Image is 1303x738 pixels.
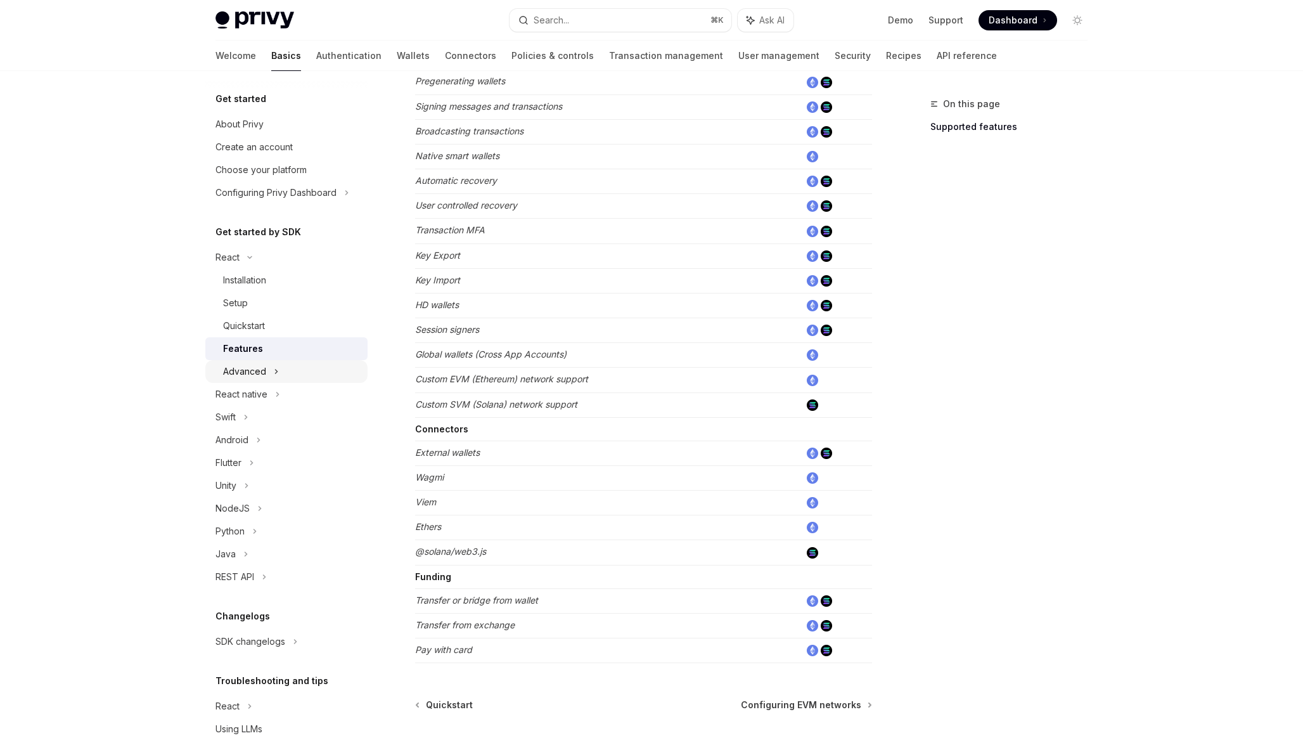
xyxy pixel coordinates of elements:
img: ethereum.png [807,275,818,287]
a: Security [835,41,871,71]
div: Using LLMs [215,722,262,737]
img: solana.png [821,645,832,656]
img: ethereum.png [807,325,818,336]
img: ethereum.png [807,151,818,162]
a: Basics [271,41,301,71]
div: Quickstart [223,318,265,333]
img: solana.png [807,399,818,411]
img: ethereum.png [807,77,818,88]
a: Supported features [930,117,1098,137]
img: ethereum.png [807,645,818,656]
a: Wallets [397,41,430,71]
button: Ask AI [738,9,793,32]
a: Dashboard [979,10,1057,30]
div: Search... [534,13,569,28]
img: solana.png [821,126,832,138]
div: Advanced [223,364,266,379]
img: solana.png [821,595,832,607]
a: Configuring EVM networks [741,699,871,711]
a: Choose your platform [205,159,368,181]
div: Installation [223,273,266,288]
img: ethereum.png [807,101,818,113]
em: External wallets [415,447,480,458]
img: solana.png [821,200,832,212]
em: Custom SVM (Solana) network support [415,399,577,410]
em: Session signers [415,324,479,335]
span: On this page [943,96,1000,112]
a: About Privy [205,113,368,136]
img: ethereum.png [807,448,818,459]
img: ethereum.png [807,300,818,311]
em: User controlled recovery [415,200,517,210]
div: Swift [215,410,236,425]
a: Transaction management [609,41,723,71]
em: Global wallets (Cross App Accounts) [415,349,567,359]
em: Native smart wallets [415,150,499,161]
img: solana.png [807,547,818,559]
em: Transfer or bridge from wallet [415,595,538,605]
div: React [215,699,240,714]
strong: Connectors [415,424,468,434]
a: Setup [205,292,368,314]
img: ethereum.png [807,176,818,187]
img: solana.png [821,176,832,187]
img: ethereum.png [807,522,818,533]
img: ethereum.png [807,226,818,237]
img: ethereum.png [807,349,818,361]
div: Create an account [215,139,293,155]
span: Configuring EVM networks [741,699,861,711]
em: Key Export [415,250,460,261]
div: Android [215,432,248,448]
em: @solana/web3.js [415,546,486,557]
em: Custom EVM (Ethereum) network support [415,373,588,384]
em: Wagmi [415,472,444,482]
div: Unity [215,478,236,493]
a: Policies & controls [511,41,594,71]
a: Demo [888,14,913,27]
div: Features [223,341,263,356]
img: ethereum.png [807,375,818,386]
button: Toggle dark mode [1067,10,1088,30]
h5: Troubleshooting and tips [215,673,328,689]
a: Welcome [215,41,256,71]
a: Support [928,14,963,27]
em: Broadcasting transactions [415,126,523,136]
a: Create an account [205,136,368,159]
h5: Changelogs [215,609,270,624]
span: Ask AI [759,14,785,27]
a: User management [738,41,819,71]
a: Installation [205,269,368,292]
div: React [215,250,240,265]
span: ⌘ K [710,15,724,25]
img: ethereum.png [807,126,818,138]
img: solana.png [821,275,832,287]
em: Pregenerating wallets [415,75,505,86]
img: ethereum.png [807,595,818,607]
img: solana.png [821,101,832,113]
h5: Get started [215,91,266,107]
em: Automatic recovery [415,175,497,186]
img: ethereum.png [807,620,818,631]
img: solana.png [821,250,832,262]
a: API reference [937,41,997,71]
div: About Privy [215,117,264,132]
a: Features [205,337,368,360]
button: Search...⌘K [510,9,731,32]
a: Quickstart [416,699,473,711]
div: Choose your platform [215,162,307,178]
img: solana.png [821,300,832,311]
img: ethereum.png [807,200,818,212]
a: Connectors [445,41,496,71]
div: Flutter [215,455,241,470]
img: solana.png [821,325,832,336]
div: Java [215,547,236,562]
span: Dashboard [989,14,1037,27]
img: ethereum.png [807,497,818,508]
span: Quickstart [426,699,473,711]
div: Python [215,524,245,539]
img: solana.png [821,448,832,459]
em: Viem [415,496,436,507]
div: Setup [223,295,248,311]
em: Transaction MFA [415,224,485,235]
img: solana.png [821,620,832,631]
